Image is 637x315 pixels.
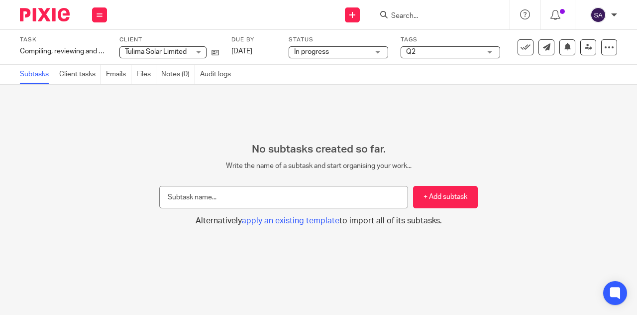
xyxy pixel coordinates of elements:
[20,36,107,44] label: Task
[200,65,236,84] a: Audit logs
[590,7,606,23] img: svg%3E
[119,36,219,44] label: Client
[20,46,107,56] div: Compiling, reviewing and filing PumpUp project and TulimaSolar&#39;s accountabilities
[125,48,187,55] span: Tulima Solar Limited
[289,36,388,44] label: Status
[106,65,131,84] a: Emails
[413,186,478,208] button: + Add subtask
[59,65,101,84] a: Client tasks
[159,143,478,156] h2: No subtasks created so far.
[231,48,252,55] span: [DATE]
[161,65,195,84] a: Notes (0)
[20,8,70,21] img: Pixie
[294,48,329,55] span: In progress
[159,161,478,171] p: Write the name of a subtask and start organising your work...
[159,186,408,208] input: Subtask name...
[136,65,156,84] a: Files
[20,65,54,84] a: Subtasks
[231,36,276,44] label: Due by
[390,12,480,21] input: Search
[20,46,107,56] div: Compiling, reviewing and filing PumpUp project and TulimaSolar's accountabilities
[406,48,416,55] span: Q2
[242,217,339,225] span: apply an existing template
[401,36,500,44] label: Tags
[159,216,478,226] button: Alternativelyapply an existing templateto import all of its subtasks.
